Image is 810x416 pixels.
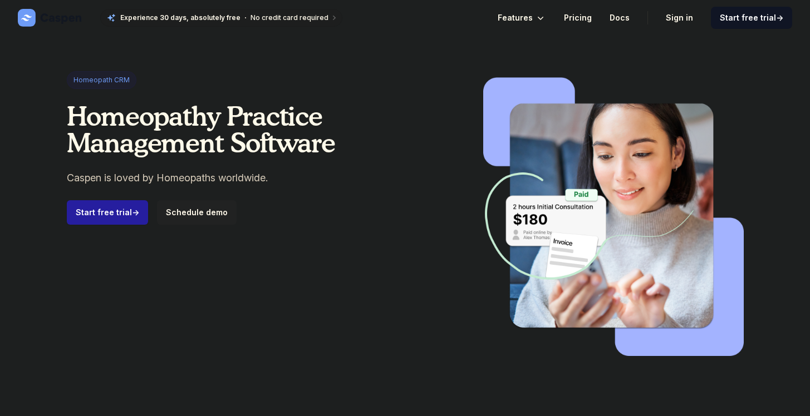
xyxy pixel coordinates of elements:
[498,11,546,24] button: Features
[776,13,783,22] span: →
[498,11,533,24] span: Features
[720,12,783,23] span: Start free trial
[67,71,136,89] span: Homeopath CRM
[610,11,630,24] a: Docs
[67,200,148,225] a: Start free trial
[166,207,228,217] span: Schedule demo
[483,71,743,360] img: homeopath.png
[711,7,792,29] a: Start free trial
[120,13,240,22] span: Experience 30 days, absolutely free
[564,11,592,24] a: Pricing
[157,200,237,225] a: Schedule demo
[132,207,139,217] span: →
[251,13,328,22] span: No credit card required
[100,9,342,27] a: Experience 30 days, absolutely freeNo credit card required
[666,11,693,24] a: Sign in
[67,102,466,156] h1: Homeopathy Practice Management Software
[67,169,466,187] p: Caspen is loved by Homeopaths worldwide.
